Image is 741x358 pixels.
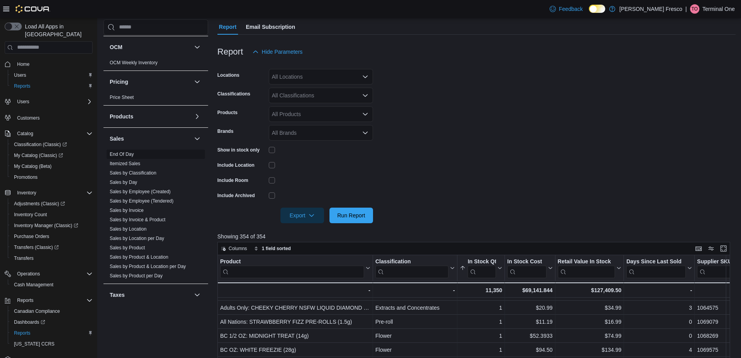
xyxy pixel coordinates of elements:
[547,1,586,17] a: Feedback
[14,233,49,240] span: Purchase Orders
[220,258,364,266] div: Product
[110,226,147,232] a: Sales by Location
[110,78,191,86] button: Pricing
[11,210,50,219] a: Inventory Count
[14,113,43,123] a: Customers
[8,161,96,172] button: My Catalog (Beta)
[11,254,37,263] a: Transfers
[220,258,364,278] div: Product
[14,141,67,148] span: Classification (Classic)
[362,111,368,117] button: Open list of options
[14,255,33,261] span: Transfers
[507,258,546,266] div: In Stock Cost
[706,244,716,253] button: Display options
[17,115,40,121] span: Customers
[626,303,692,312] div: 3
[103,93,208,105] div: Pricing
[2,128,96,139] button: Catalog
[110,198,173,204] a: Sales by Employee (Tendered)
[218,244,250,253] button: Columns
[14,244,59,250] span: Transfers (Classic)
[193,42,202,52] button: OCM
[220,289,370,298] div: 34 Street Seed Co: AUTO-LICOUS MULTIPACK SEEDS (TROPICANA COOKIES, APPLE FRITTER, SOUR CHEESE) (6...
[692,4,698,14] span: TO
[11,81,33,91] a: Reports
[375,258,448,266] div: Classification
[11,162,93,171] span: My Catalog (Beta)
[217,192,255,199] label: Include Archived
[626,258,692,278] button: Days Since Last Sold
[507,345,552,354] div: $94.50
[11,71,29,80] a: Users
[557,258,615,278] div: Retail Value In Stock
[14,296,37,305] button: Reports
[557,258,621,278] button: Retail Value In Stock
[17,297,33,303] span: Reports
[14,163,52,169] span: My Catalog (Beta)
[694,244,703,253] button: Keyboard shortcuts
[110,43,123,51] h3: OCM
[262,48,303,56] span: Hide Parameters
[11,232,93,241] span: Purchase Orders
[110,236,164,241] a: Sales by Location per Day
[337,212,365,219] span: Run Report
[11,162,55,171] a: My Catalog (Beta)
[110,135,191,143] button: Sales
[626,317,692,326] div: 0
[110,273,163,279] span: Sales by Product per Day
[193,112,202,121] button: Products
[375,345,455,354] div: Flower
[557,345,621,354] div: $134.99
[507,289,552,298] div: $28.75
[8,139,96,150] a: Classification (Classic)
[220,345,370,354] div: BC OZ: WHITE FREEZIE (28g)
[14,308,60,314] span: Canadian Compliance
[14,341,54,347] span: [US_STATE] CCRS
[110,245,145,250] a: Sales by Product
[110,95,134,100] a: Price Sheet
[217,109,238,116] label: Products
[11,280,56,289] a: Cash Management
[17,99,29,105] span: Users
[507,258,552,278] button: In Stock Cost
[285,208,319,223] span: Export
[507,286,552,295] div: $69,141.844
[110,254,168,260] span: Sales by Product & Location
[110,78,128,86] h3: Pricing
[110,43,191,51] button: OCM
[2,268,96,279] button: Operations
[8,150,96,161] a: My Catalog (Classic)
[110,291,191,299] button: Taxes
[8,279,96,290] button: Cash Management
[11,339,93,349] span: Washington CCRS
[11,81,93,91] span: Reports
[251,244,294,253] button: 1 field sorted
[110,161,140,166] a: Itemized Sales
[8,306,96,317] button: Canadian Compliance
[14,222,78,229] span: Inventory Manager (Classic)
[249,44,306,60] button: Hide Parameters
[14,174,38,180] span: Promotions
[193,290,202,300] button: Taxes
[193,134,202,143] button: Sales
[460,345,502,354] div: 1
[110,170,156,176] span: Sales by Classification
[11,328,93,338] span: Reports
[110,208,144,213] a: Sales by Invoice
[8,220,96,231] a: Inventory Manager (Classic)
[14,296,93,305] span: Reports
[110,151,134,157] span: End Of Day
[110,60,158,65] a: OCM Weekly Inventory
[626,258,686,278] div: Days Since Last Sold
[219,19,236,35] span: Report
[468,258,496,278] div: In Stock Qty
[11,280,93,289] span: Cash Management
[11,210,93,219] span: Inventory Count
[2,96,96,107] button: Users
[8,317,96,328] a: Dashboards
[8,242,96,253] a: Transfers (Classic)
[8,198,96,209] a: Adjustments (Classic)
